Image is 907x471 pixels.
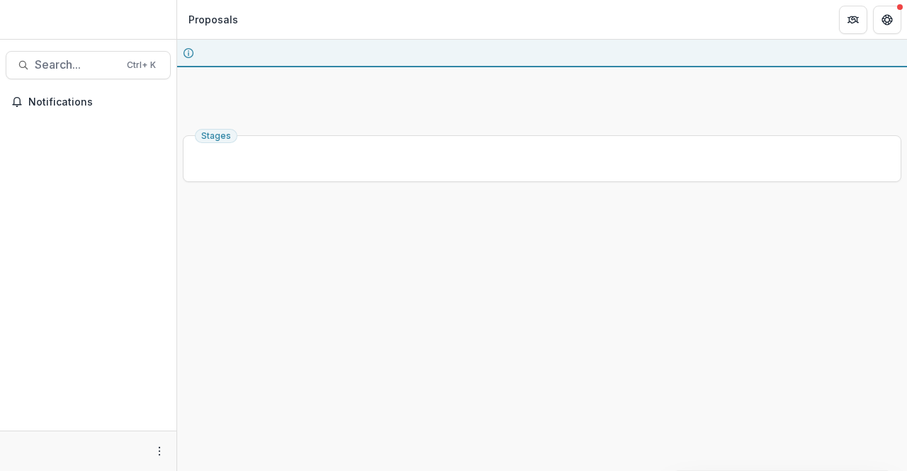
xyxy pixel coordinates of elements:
button: Notifications [6,91,171,113]
button: Get Help [873,6,901,34]
div: Proposals [188,12,238,27]
span: Search... [35,58,118,72]
nav: breadcrumb [183,9,244,30]
button: Search... [6,51,171,79]
div: Ctrl + K [124,57,159,73]
span: Notifications [28,96,165,108]
button: More [151,443,168,460]
button: Partners [839,6,867,34]
span: Stages [201,131,231,141]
